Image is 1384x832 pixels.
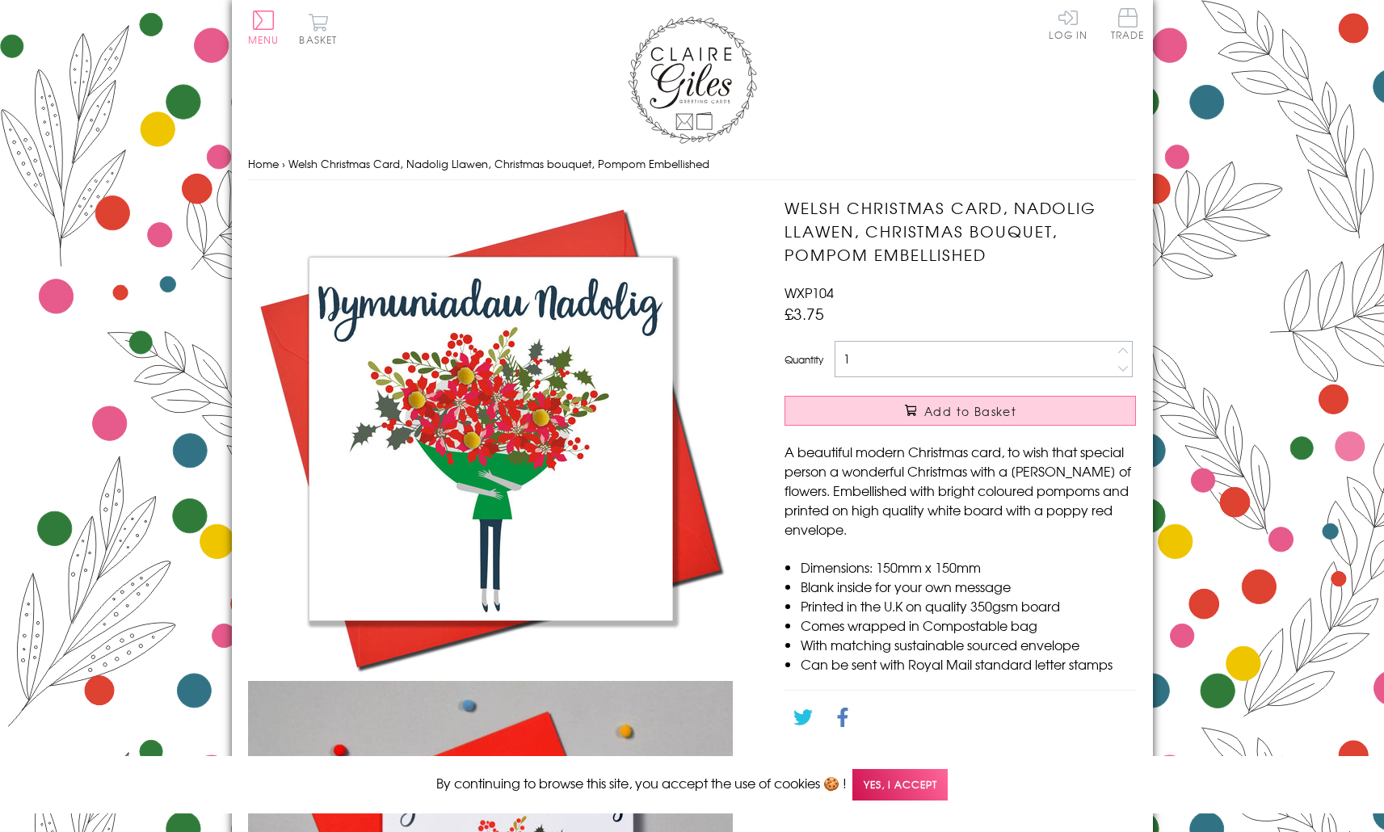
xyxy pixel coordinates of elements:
label: Quantity [785,352,823,367]
button: Add to Basket [785,396,1136,426]
button: Basket [297,13,341,44]
li: Can be sent with Royal Mail standard letter stamps [801,654,1136,674]
span: Welsh Christmas Card, Nadolig Llawen, Christmas bouquet, Pompom Embellished [288,156,709,171]
a: Trade [1111,8,1145,43]
a: Go back to the collection [798,751,955,771]
h1: Welsh Christmas Card, Nadolig Llawen, Christmas bouquet, Pompom Embellished [785,196,1136,266]
span: Yes, I accept [852,769,948,800]
li: With matching sustainable sourced envelope [801,635,1136,654]
button: Menu [248,11,280,44]
li: Printed in the U.K on quality 350gsm board [801,596,1136,616]
p: A beautiful modern Christmas card, to wish that special person a wonderful Christmas with a [PERS... [785,442,1136,539]
nav: breadcrumbs [248,148,1137,181]
a: Home [248,156,279,171]
a: Log In [1049,8,1087,40]
span: Menu [248,32,280,47]
span: Add to Basket [924,403,1016,419]
span: Trade [1111,8,1145,40]
li: Blank inside for your own message [801,577,1136,596]
li: Dimensions: 150mm x 150mm [801,557,1136,577]
img: Welsh Christmas Card, Nadolig Llawen, Christmas bouquet, Pompom Embellished [248,196,733,681]
span: › [282,156,285,171]
span: £3.75 [785,302,824,325]
li: Comes wrapped in Compostable bag [801,616,1136,635]
span: WXP104 [785,283,834,302]
img: Claire Giles Greetings Cards [628,16,757,144]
